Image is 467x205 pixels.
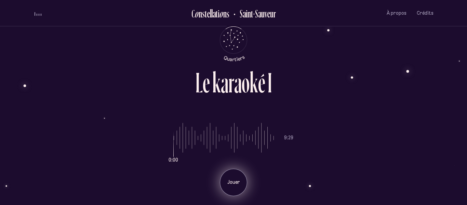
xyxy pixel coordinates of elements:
[234,68,242,97] div: a
[214,26,254,62] button: Retour au menu principal
[220,169,247,196] button: Jouer
[228,68,234,97] div: r
[242,68,250,97] div: o
[387,5,406,21] button: À propos
[199,8,202,19] div: n
[207,8,210,19] div: e
[225,179,242,186] p: Jouer
[258,68,265,97] div: é
[210,8,211,19] div: l
[203,68,210,97] div: e
[223,54,245,62] tspan: Quartiers
[196,68,203,97] div: L
[250,68,258,97] div: k
[284,134,293,141] p: 9:29
[387,10,406,16] span: À propos
[216,8,218,19] div: t
[268,68,272,97] div: I
[213,8,216,19] div: a
[191,8,195,19] div: C
[211,8,213,19] div: l
[212,68,221,97] div: k
[205,8,207,19] div: t
[195,8,199,19] div: o
[221,68,228,97] div: a
[417,5,433,21] button: Crédits
[202,8,205,19] div: s
[218,8,219,19] div: i
[235,8,276,19] h2: Saint-Sauveur
[219,8,223,19] div: o
[34,10,42,17] button: volume audio
[227,8,229,19] div: s
[223,8,227,19] div: n
[417,10,433,16] span: Crédits
[229,8,276,19] button: Retour au Quartier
